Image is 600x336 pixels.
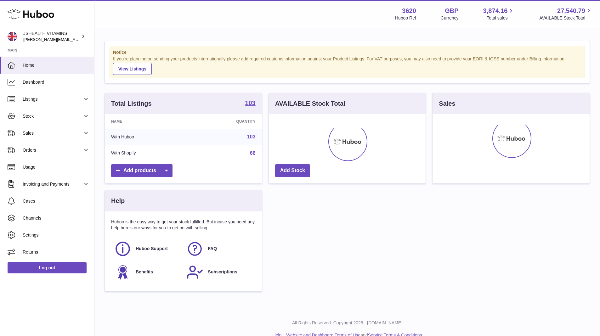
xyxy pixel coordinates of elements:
strong: 103 [245,100,255,106]
span: FAQ [208,246,217,252]
a: 66 [250,150,256,156]
td: With Huboo [105,129,190,145]
strong: Notice [113,49,581,55]
a: 3,874.16 Total sales [483,7,515,21]
p: Huboo is the easy way to get your stock fulfilled. But incase you need any help here's our ways f... [111,219,256,231]
span: Huboo Support [136,246,168,252]
h3: Total Listings [111,99,152,108]
a: Huboo Support [114,240,180,257]
span: Sales [23,130,83,136]
span: Orders [23,147,83,153]
span: Home [23,62,89,68]
span: 27,540.79 [557,7,585,15]
span: Listings [23,96,83,102]
th: Name [105,114,190,129]
p: All Rights Reserved. Copyright 2025 - [DOMAIN_NAME] [99,320,595,326]
span: [PERSON_NAME][EMAIL_ADDRESS][DOMAIN_NAME] [23,37,126,42]
div: Huboo Ref [395,15,416,21]
a: Benefits [114,264,180,281]
span: Cases [23,198,89,204]
div: If you're planning on sending your products internationally please add required customs informati... [113,56,581,75]
a: 103 [245,100,255,107]
h3: Help [111,197,125,205]
span: Usage [23,164,89,170]
td: With Shopify [105,145,190,161]
span: Invoicing and Payments [23,181,83,187]
th: Quantity [190,114,262,129]
div: Currency [441,15,459,21]
a: Add products [111,164,173,177]
strong: 3620 [402,7,416,15]
a: 103 [247,134,256,139]
span: Total sales [487,15,515,21]
a: Log out [8,262,87,273]
span: Returns [23,249,89,255]
a: Add Stock [275,164,310,177]
a: FAQ [186,240,252,257]
img: francesca@jshealthvitamins.com [8,32,17,41]
strong: GBP [445,7,458,15]
div: JSHEALTH VITAMINS [23,31,80,42]
span: AVAILABLE Stock Total [539,15,592,21]
span: Subscriptions [208,269,237,275]
span: 3,874.16 [483,7,508,15]
a: View Listings [113,63,152,75]
span: Benefits [136,269,153,275]
a: 27,540.79 AVAILABLE Stock Total [539,7,592,21]
h3: Sales [439,99,455,108]
span: Settings [23,232,89,238]
span: Channels [23,215,89,221]
h3: AVAILABLE Stock Total [275,99,345,108]
span: Dashboard [23,79,89,85]
a: Subscriptions [186,264,252,281]
span: Stock [23,113,83,119]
